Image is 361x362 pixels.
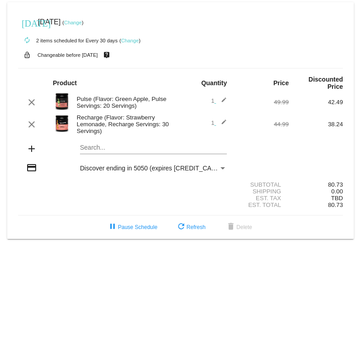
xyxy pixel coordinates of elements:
[234,121,289,128] div: 44.99
[216,97,227,108] mat-icon: edit
[216,119,227,130] mat-icon: edit
[18,38,117,43] small: 2 items scheduled for Every 30 days
[331,188,343,195] span: 0.00
[53,79,77,87] strong: Product
[234,202,289,208] div: Est. Total
[309,76,343,90] strong: Discounted Price
[26,119,37,130] mat-icon: clear
[289,99,343,105] div: 42.49
[22,49,33,61] mat-icon: lock_open
[119,38,141,43] small: ( )
[273,79,289,87] strong: Price
[176,224,206,230] span: Refresh
[176,222,187,233] mat-icon: refresh
[331,195,343,202] span: TBD
[62,20,84,25] small: ( )
[225,222,236,233] mat-icon: delete
[107,224,157,230] span: Pause Schedule
[53,92,71,110] img: Image-1-Carousel-Pulse-20S-Green-Apple-Transp.png
[234,195,289,202] div: Est. Tax
[80,165,227,172] mat-select: Payment Method
[328,202,343,208] span: 80.73
[22,17,33,28] mat-icon: [DATE]
[121,38,139,43] a: Change
[26,143,37,154] mat-icon: add
[289,181,343,188] div: 80.73
[211,97,227,104] span: 1
[289,121,343,128] div: 38.24
[53,115,71,133] img: Image-1-Carousel-Recharge30S-Strw-Lemonade-Transp.png
[225,224,252,230] span: Delete
[107,222,118,233] mat-icon: pause
[218,219,259,235] button: Delete
[26,162,37,173] mat-icon: credit_card
[80,165,244,172] span: Discover ending in 5050 (expires [CREDIT_CARD_DATA])
[234,188,289,195] div: Shipping
[26,97,37,108] mat-icon: clear
[101,49,112,61] mat-icon: live_help
[169,219,213,235] button: Refresh
[72,114,181,134] div: Recharge (Flavor: Strawberry Lemonade, Recharge Servings: 30 Servings)
[64,20,82,25] a: Change
[234,99,289,105] div: 49.99
[22,35,33,46] mat-icon: autorenew
[38,52,98,58] small: Changeable before [DATE]
[234,181,289,188] div: Subtotal
[211,119,227,126] span: 1
[100,219,164,235] button: Pause Schedule
[201,79,227,87] strong: Quantity
[72,96,181,109] div: Pulse (Flavor: Green Apple, Pulse Servings: 20 Servings)
[80,144,227,151] input: Search...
